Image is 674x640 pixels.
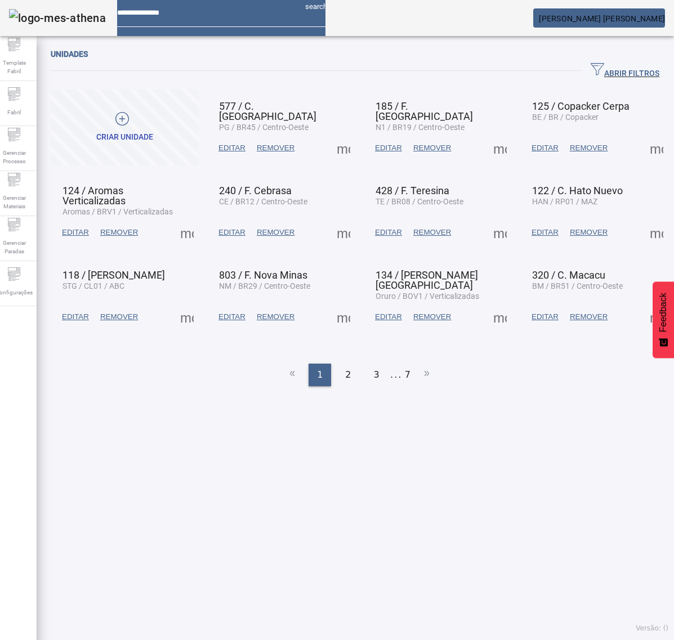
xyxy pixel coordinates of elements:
button: REMOVER [564,307,613,327]
button: EDITAR [213,222,251,243]
span: 240 / F. Cebrasa [219,185,292,196]
button: REMOVER [408,138,457,158]
span: STG / CL01 / ABC [63,281,124,290]
span: 124 / Aromas Verticalizadas [63,185,126,207]
span: ABRIR FILTROS [591,62,659,79]
div: Criar unidade [96,132,153,143]
span: BE / BR / Copacker [532,113,599,122]
span: EDITAR [375,142,402,154]
span: Feedback [658,293,668,332]
button: EDITAR [526,307,564,327]
span: BM / BR51 / Centro-Oeste [532,281,623,290]
button: Mais [333,138,354,158]
span: REMOVER [570,227,608,238]
span: TE / BR08 / Centro-Oeste [376,197,463,206]
span: EDITAR [218,311,246,323]
button: REMOVER [95,307,144,327]
button: Mais [646,222,667,243]
span: REMOVER [570,142,608,154]
button: ABRIR FILTROS [582,61,668,81]
span: 118 / [PERSON_NAME] [63,269,165,281]
span: EDITAR [218,227,246,238]
span: REMOVER [100,311,138,323]
button: EDITAR [369,138,408,158]
img: logo-mes-athena [9,9,106,27]
span: EDITAR [532,227,559,238]
button: EDITAR [56,307,95,327]
button: Feedback - Mostrar pesquisa [653,281,674,358]
span: 134 / [PERSON_NAME] [GEOGRAPHIC_DATA] [376,269,478,291]
span: EDITAR [532,311,559,323]
span: REMOVER [570,311,608,323]
button: REMOVER [564,138,613,158]
span: Versão: () [636,624,668,632]
button: EDITAR [213,138,251,158]
span: EDITAR [532,142,559,154]
span: EDITAR [62,311,89,323]
span: REMOVER [257,142,294,154]
button: REMOVER [251,138,300,158]
span: EDITAR [218,142,246,154]
button: REMOVER [564,222,613,243]
span: Unidades [51,50,88,59]
button: Mais [177,222,197,243]
button: EDITAR [369,222,408,243]
button: REMOVER [408,307,457,327]
button: Mais [490,138,510,158]
li: ... [391,364,402,386]
span: CE / BR12 / Centro-Oeste [219,197,307,206]
button: REMOVER [251,222,300,243]
span: 428 / F. Teresina [376,185,449,196]
button: EDITAR [213,307,251,327]
span: 320 / C. Macacu [532,269,605,281]
span: REMOVER [413,311,451,323]
button: EDITAR [526,138,564,158]
button: EDITAR [369,307,408,327]
span: NM / BR29 / Centro-Oeste [219,281,310,290]
span: [PERSON_NAME] [PERSON_NAME] [539,14,665,23]
span: 3 [374,368,380,382]
span: REMOVER [100,227,138,238]
button: Criar unidade [51,89,199,165]
span: 122 / C. Hato Nuevo [532,185,623,196]
span: REMOVER [413,227,451,238]
span: 803 / F. Nova Minas [219,269,307,281]
button: REMOVER [408,222,457,243]
span: 185 / F. [GEOGRAPHIC_DATA] [376,100,473,122]
button: Mais [646,138,667,158]
button: EDITAR [56,222,95,243]
button: REMOVER [251,307,300,327]
span: REMOVER [257,227,294,238]
button: Mais [333,307,354,327]
span: Fabril [4,105,24,120]
span: 2 [345,368,351,382]
button: Mais [646,307,667,327]
span: EDITAR [62,227,89,238]
button: REMOVER [95,222,144,243]
span: HAN / RP01 / MAZ [532,197,597,206]
button: Mais [490,222,510,243]
button: Mais [333,222,354,243]
button: Mais [177,307,197,327]
button: EDITAR [526,222,564,243]
span: EDITAR [375,311,402,323]
span: REMOVER [413,142,451,154]
button: Mais [490,307,510,327]
span: 577 / C. [GEOGRAPHIC_DATA] [219,100,316,122]
span: 125 / Copacker Cerpa [532,100,630,112]
li: 7 [405,364,410,386]
span: EDITAR [375,227,402,238]
span: REMOVER [257,311,294,323]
